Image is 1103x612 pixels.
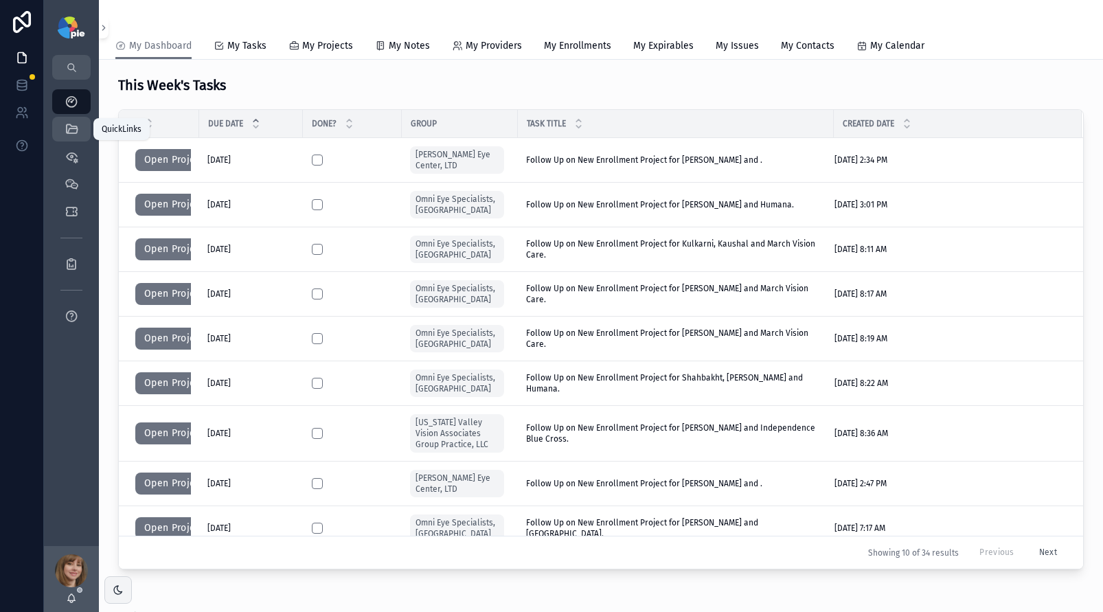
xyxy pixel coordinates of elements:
a: Open Project [135,200,213,209]
a: My Tasks [214,34,266,61]
span: [DATE] 2:34 PM [834,155,887,166]
a: My Notes [375,34,430,61]
span: Due Date [208,118,243,129]
span: [PERSON_NAME] Eye Center, LTD [416,473,499,495]
span: [US_STATE] Valley Vision Associates Group Practice, LLC [416,417,499,450]
button: Open Project [135,328,213,350]
span: Follow Up on New Enrollment Project for [PERSON_NAME] and . [526,155,762,166]
a: [US_STATE] Valley Vision Associates Group Practice, LLC [410,414,504,453]
div: QuickLinks [102,124,141,135]
span: My Issues [716,39,759,53]
button: Open Project [135,517,213,539]
a: [PERSON_NAME] Eye Center, LTD [410,470,504,497]
span: Done? [312,118,337,129]
a: Open Project [135,155,213,165]
span: [DATE] 3:01 PM [834,199,887,210]
span: My Projects [302,39,353,53]
span: Omni Eye Specialists, [GEOGRAPHIC_DATA] [416,372,499,394]
button: Open Project [135,473,213,495]
span: [DATE] 7:17 AM [834,523,885,534]
button: Open Project [135,238,213,260]
span: [DATE] [207,288,231,299]
span: Follow Up on New Enrollment Project for [PERSON_NAME] and Humana. [526,199,794,210]
a: Omni Eye Specialists, [GEOGRAPHIC_DATA] [410,325,504,352]
span: [DATE] [207,523,231,534]
a: My Expirables [633,34,694,61]
span: Group [411,118,437,129]
span: Task Title [527,118,566,129]
a: Open Project [135,245,213,254]
span: [DATE] 2:47 PM [834,478,887,489]
span: Omni Eye Specialists, [GEOGRAPHIC_DATA] [416,194,499,216]
span: My Calendar [870,39,924,53]
a: My Enrollments [544,34,611,61]
button: Open Project [135,194,213,216]
span: Follow Up on New Enrollment Project for [PERSON_NAME] and . [526,478,762,489]
a: My Issues [716,34,759,61]
a: Open Project [135,289,213,299]
a: My Contacts [781,34,834,61]
a: Omni Eye Specialists, [GEOGRAPHIC_DATA] [410,514,504,542]
span: Omni Eye Specialists, [GEOGRAPHIC_DATA] [416,283,499,305]
span: Omni Eye Specialists, [GEOGRAPHIC_DATA] [416,238,499,260]
span: [DATE] 8:22 AM [834,378,888,389]
span: [PERSON_NAME] Eye Center, LTD [416,149,499,171]
h3: This Week's Tasks [118,75,226,95]
button: Open Project [135,283,213,305]
button: Next [1030,542,1067,563]
img: App logo [58,16,84,38]
button: Open Project [135,422,213,444]
span: My Dashboard [129,39,192,53]
a: Open Project [135,334,213,343]
span: [DATE] [207,244,231,255]
a: My Providers [452,34,522,61]
a: Omni Eye Specialists, [GEOGRAPHIC_DATA] [410,191,504,218]
span: Showing 10 of 34 results [868,547,959,558]
span: My Enrollments [544,39,611,53]
span: My Notes [389,39,430,53]
span: Follow Up on New Enrollment Project for Kulkarni, Kaushal and March Vision Care. [526,238,826,260]
span: [DATE] 8:17 AM [834,288,887,299]
span: [DATE] [207,155,231,166]
span: My Tasks [227,39,266,53]
a: Open Project [135,378,213,388]
button: Open Project [135,149,213,171]
span: My Contacts [781,39,834,53]
a: My Calendar [856,34,924,61]
span: Follow Up on New Enrollment Project for Shahbakht, [PERSON_NAME] and Humana. [526,372,826,394]
a: Omni Eye Specialists, [GEOGRAPHIC_DATA] [410,370,504,397]
span: My Expirables [633,39,694,53]
button: Open Project [135,372,213,394]
span: Follow Up on New Enrollment Project for [PERSON_NAME] and [GEOGRAPHIC_DATA]. [526,517,826,539]
a: Open Project [135,429,213,438]
span: Follow Up on New Enrollment Project for [PERSON_NAME] and March Vision Care. [526,328,826,350]
span: [DATE] [207,199,231,210]
a: Open Project [135,523,213,533]
a: Open Project [135,479,213,488]
span: [DATE] [207,378,231,389]
a: My Projects [288,34,353,61]
span: Created Date [843,118,894,129]
span: [DATE] 8:19 AM [834,333,887,344]
span: [DATE] 8:36 AM [834,428,888,439]
span: [DATE] [207,478,231,489]
span: Follow Up on New Enrollment Project for [PERSON_NAME] and Independence Blue Cross. [526,422,826,444]
a: [PERSON_NAME] Eye Center, LTD [410,146,504,174]
span: Omni Eye Specialists, [GEOGRAPHIC_DATA] [416,328,499,350]
span: Omni Eye Specialists, [GEOGRAPHIC_DATA] [416,517,499,539]
span: My Providers [466,39,522,53]
a: My Dashboard [115,34,192,60]
a: Omni Eye Specialists, [GEOGRAPHIC_DATA] [410,236,504,263]
span: Follow Up on New Enrollment Project for [PERSON_NAME] and March Vision Care. [526,283,826,305]
span: [DATE] 8:11 AM [834,244,887,255]
div: scrollable content [44,80,99,346]
span: [DATE] [207,428,231,439]
span: [DATE] [207,333,231,344]
a: Omni Eye Specialists, [GEOGRAPHIC_DATA] [410,280,504,308]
